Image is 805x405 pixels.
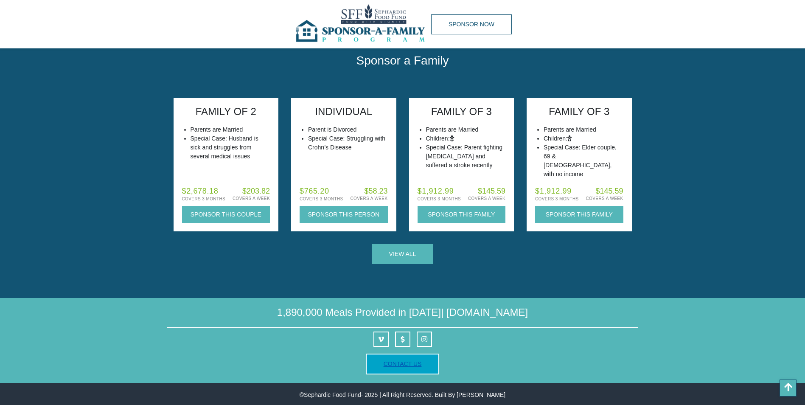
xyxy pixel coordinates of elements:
[300,197,343,201] small: Covers 3 Months
[418,206,506,223] button: Sponsor this Family
[304,391,361,398] a: Sephardic Food Fund
[167,391,638,398] p: © - 2025 | All Right Reserved. Built By [PERSON_NAME]
[191,125,270,134] li: Parents are Married
[426,134,506,143] li: Children:
[586,197,623,201] small: Covers a Week
[182,206,270,223] button: Sponsor this Couple
[366,354,440,374] button: Contact Us
[291,98,396,117] div: INDIVIDUAL
[372,244,434,264] a: View All
[308,125,388,134] li: Parent is Divorced
[308,134,388,152] li: Special Case: Struggling with Crohn’s Disease
[409,98,514,117] div: FAMILY OF 3
[182,187,270,195] span: $2,678.18
[431,14,512,34] a: Sponsor Now
[300,187,388,195] span: $765.20
[468,187,505,203] span: $145.59
[527,98,632,117] div: FAMILY OF 3
[418,197,461,201] small: Covers 3 Months
[446,307,528,318] a: [DOMAIN_NAME]
[418,187,506,195] span: $1,912.99
[191,134,270,161] li: Special Case: Husband is sick and struggles from several medical issues
[182,197,226,201] small: Covers 3 Months
[586,187,623,203] span: $145.59
[544,143,623,179] li: Special Case: Elder couple, 69 & [DEMOGRAPHIC_DATA], with no income
[174,98,279,117] div: FAMILY OF 2
[441,307,443,318] span: |
[233,187,270,203] span: $203.82
[233,197,270,201] small: Covers a Week
[535,197,579,201] small: Covers 3 Months
[468,197,505,201] small: Covers a Week
[426,143,506,170] li: Special Case: Parent fighting [MEDICAL_DATA] and suffered a stroke recently
[167,307,638,328] h4: 1,890,000 Meals Provided in [DATE]
[544,134,623,143] li: Children:
[356,53,449,77] h3: Sponsor a Family
[350,187,387,203] span: $58.23
[426,125,506,134] li: Parents are Married
[544,125,623,134] li: Parents are Married
[384,360,422,367] a: Contact Us
[350,197,387,201] small: Covers a Week
[300,206,388,223] button: Sponsor this Person
[535,206,623,223] button: Sponsor this Family
[535,187,623,195] span: $1,912.99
